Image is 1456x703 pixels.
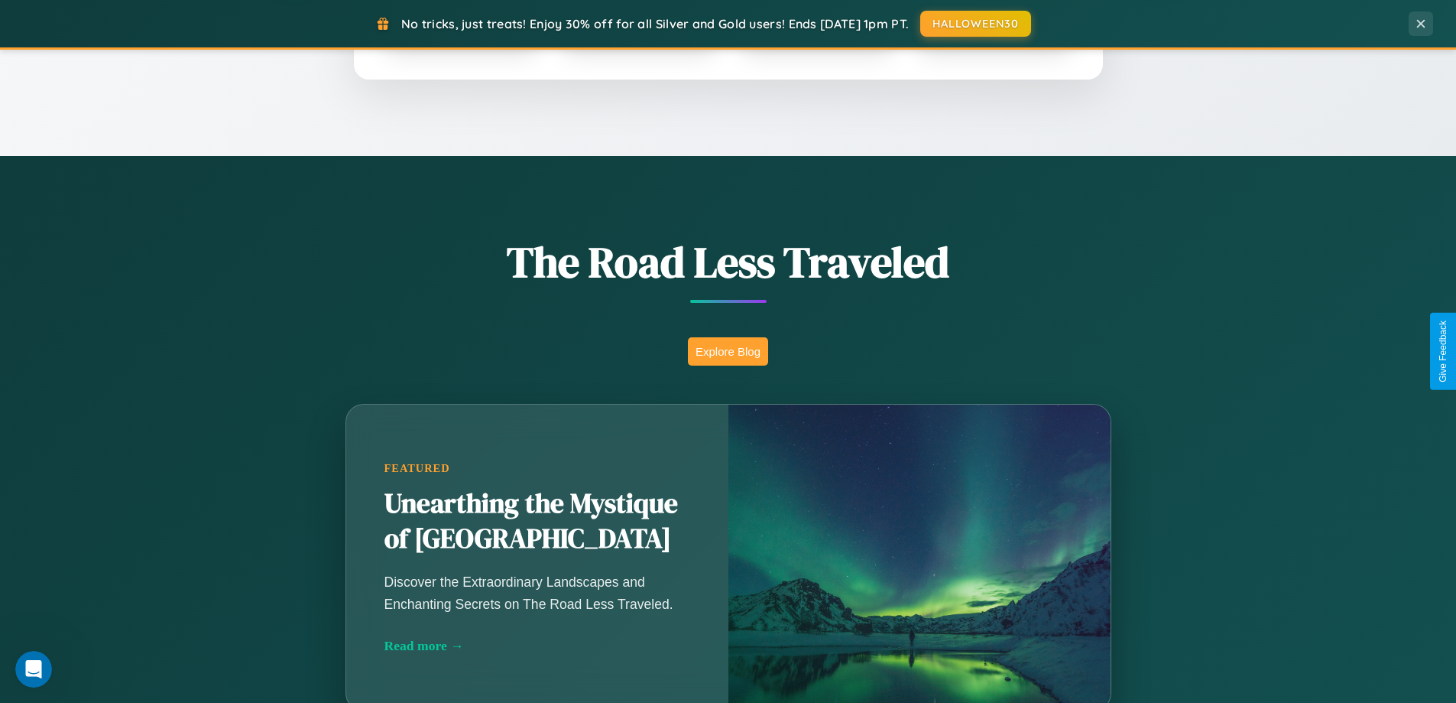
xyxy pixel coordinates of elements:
div: Give Feedback [1438,321,1448,382]
div: Read more → [384,638,690,654]
h2: Unearthing the Mystique of [GEOGRAPHIC_DATA] [384,487,690,557]
div: Featured [384,462,690,475]
button: Explore Blog [688,337,768,366]
span: No tricks, just treats! Enjoy 30% off for all Silver and Gold users! Ends [DATE] 1pm PT. [401,16,909,31]
h1: The Road Less Traveled [270,233,1187,291]
button: HALLOWEEN30 [920,11,1031,37]
p: Discover the Extraordinary Landscapes and Enchanting Secrets on The Road Less Traveled. [384,571,690,614]
iframe: Intercom live chat [15,651,52,688]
